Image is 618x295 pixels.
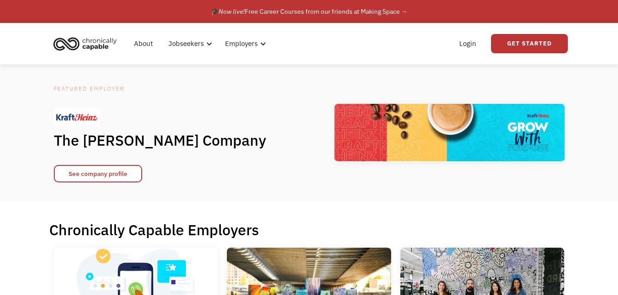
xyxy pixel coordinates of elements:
[54,165,142,182] a: See company profile
[168,38,204,49] div: Jobseekers
[51,34,124,54] a: home
[225,38,258,49] div: Employers
[128,29,158,58] a: About
[49,221,569,239] h1: Chronically Capable Employers
[491,34,568,53] a: Get Started
[54,83,284,94] div: Featured Employer
[163,29,215,58] div: Jobseekers
[454,29,482,58] a: Login
[54,131,284,149] h1: The [PERSON_NAME] Company
[219,7,245,16] em: Now live!
[219,29,269,58] div: Employers
[51,34,120,54] img: Chronically Capable logo
[211,6,408,17] div: 🎓 Free Career Courses from our friends at Making Space →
